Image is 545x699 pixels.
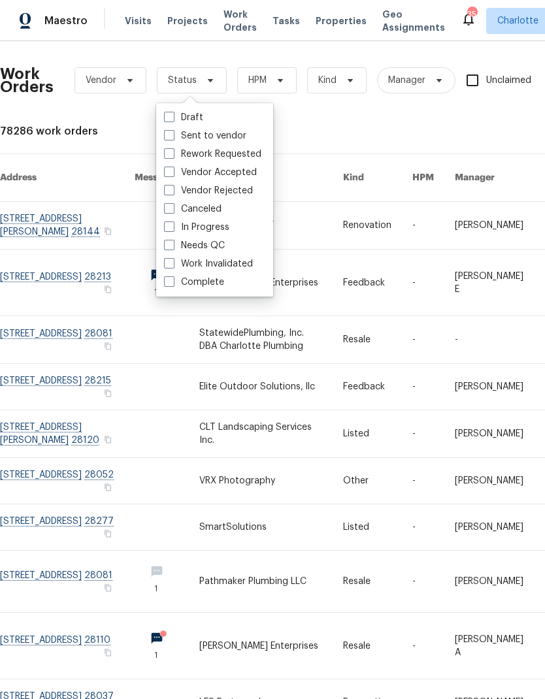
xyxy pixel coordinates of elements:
label: Rework Requested [164,148,261,161]
button: Copy Address [102,434,114,446]
td: CLT Landscaping Services Inc. [189,410,333,458]
span: Maestro [44,14,88,27]
td: - [402,364,444,410]
td: Pathmaker Plumbing LLC [189,551,333,613]
td: [PERSON_NAME] [444,551,537,613]
td: Listed [333,504,402,551]
td: SmartSolutions [189,504,333,551]
label: Canceled [164,203,222,216]
td: Listed [333,410,402,458]
label: Needs QC [164,239,225,252]
td: Feedback [333,364,402,410]
span: Charlotte [497,14,538,27]
td: - [444,316,537,364]
label: In Progress [164,221,229,234]
button: Copy Address [102,481,114,493]
span: Visits [125,14,152,27]
th: HPM [402,154,444,202]
th: Manager [444,154,537,202]
td: Resale [333,551,402,613]
td: Other [333,458,402,504]
td: [PERSON_NAME] Enterprises [189,613,333,679]
label: Vendor Accepted [164,166,257,179]
span: Tasks [272,16,300,25]
button: Copy Address [102,340,114,352]
span: Vendor [86,74,116,87]
th: Kind [333,154,402,202]
label: Vendor Rejected [164,184,253,197]
td: StatewidePlumbing, Inc. DBA Charlotte Plumbing [189,316,333,364]
span: Work Orders [223,8,257,34]
td: Elite Outdoor Solutions, llc [189,364,333,410]
td: [PERSON_NAME] E [444,250,537,316]
label: Complete [164,276,224,289]
td: [PERSON_NAME] [444,202,537,250]
span: Kind [318,74,337,87]
button: Copy Address [102,225,114,237]
td: - [402,504,444,551]
td: Feedback [333,250,402,316]
span: Geo Assignments [382,8,445,34]
div: 35 [467,8,476,21]
button: Copy Address [102,284,114,295]
td: - [402,551,444,613]
td: Resale [333,613,402,679]
td: - [402,613,444,679]
span: HPM [248,74,267,87]
td: [PERSON_NAME] [444,504,537,551]
span: Manager [388,74,425,87]
td: [PERSON_NAME] [444,364,537,410]
th: Messages [124,154,189,202]
label: Work Invalidated [164,257,253,270]
td: - [402,316,444,364]
td: [PERSON_NAME] [444,458,537,504]
label: Draft [164,111,203,124]
td: [PERSON_NAME] [444,410,537,458]
button: Copy Address [102,387,114,399]
span: Unclaimed [486,74,531,88]
button: Copy Address [102,528,114,540]
td: - [402,458,444,504]
span: Projects [167,14,208,27]
td: Renovation [333,202,402,250]
td: - [402,250,444,316]
td: - [402,202,444,250]
td: VRX Photography [189,458,333,504]
td: Resale [333,316,402,364]
span: Status [168,74,197,87]
label: Sent to vendor [164,129,246,142]
button: Copy Address [102,582,114,594]
span: Properties [316,14,367,27]
td: - [402,410,444,458]
td: [PERSON_NAME] A [444,613,537,679]
button: Copy Address [102,647,114,658]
